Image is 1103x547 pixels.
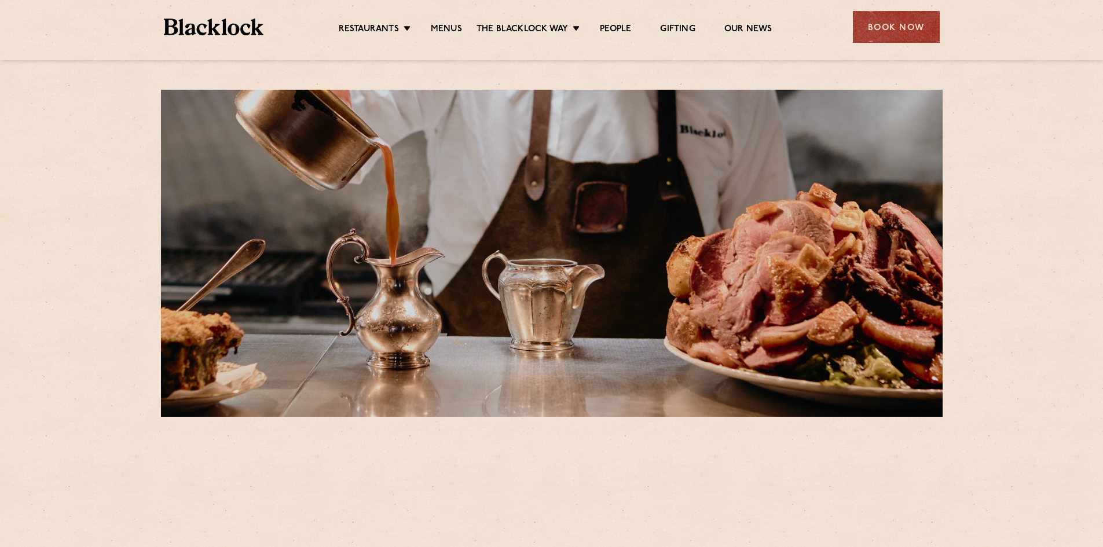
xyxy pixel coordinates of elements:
[164,19,264,35] img: BL_Textured_Logo-footer-cropped.svg
[600,24,631,36] a: People
[853,11,940,43] div: Book Now
[660,24,695,36] a: Gifting
[431,24,462,36] a: Menus
[339,24,399,36] a: Restaurants
[724,24,772,36] a: Our News
[477,24,568,36] a: The Blacklock Way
